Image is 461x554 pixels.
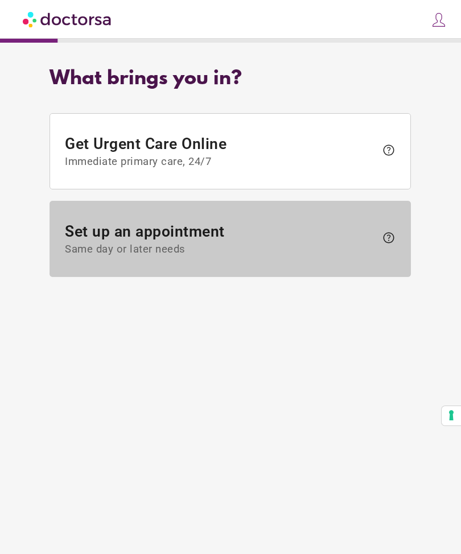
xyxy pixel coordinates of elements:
[65,155,377,168] span: Immediate primary care, 24/7
[65,223,377,256] span: Set up an appointment
[65,243,377,256] span: Same day or later needs
[50,68,411,90] div: What brings you in?
[382,231,396,245] span: help
[382,143,396,157] span: help
[442,406,461,425] button: Your consent preferences for tracking technologies
[23,6,113,32] img: Doctorsa.com
[65,135,377,168] span: Get Urgent Care Online
[431,12,447,28] img: icons8-customer-100.png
